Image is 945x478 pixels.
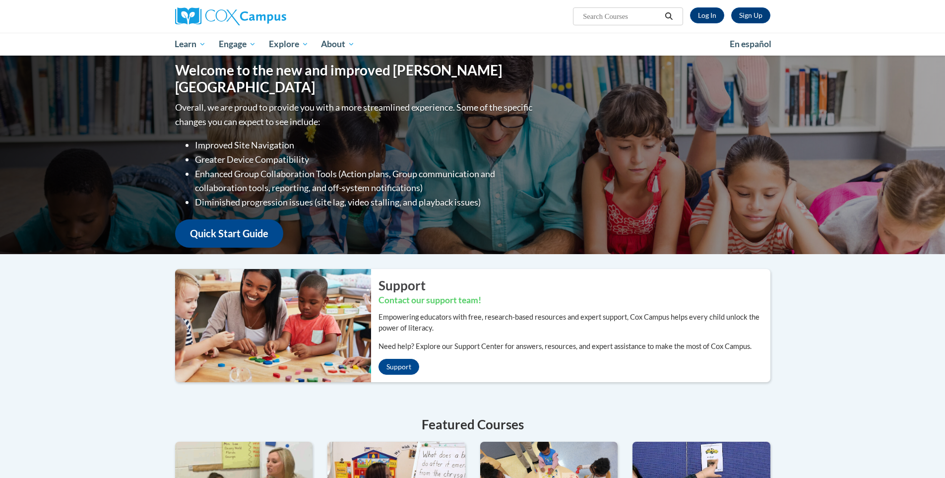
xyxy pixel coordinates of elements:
[731,7,770,23] a: Register
[378,294,770,307] h3: Contact our support team!
[378,276,770,294] h2: Support
[378,312,770,334] p: Empowering educators with free, research-based resources and expert support, Cox Campus helps eve...
[723,34,778,55] a: En español
[269,38,309,50] span: Explore
[195,195,535,209] li: Diminished progression issues (site lag, video stalling, and playback issues)
[195,167,535,196] li: Enhanced Group Collaboration Tools (Action plans, Group communication and collaboration tools, re...
[175,415,770,434] h4: Featured Courses
[175,38,206,50] span: Learn
[168,269,371,382] img: ...
[195,152,535,167] li: Greater Device Compatibility
[175,7,286,25] img: Cox Campus
[690,7,724,23] a: Log In
[661,10,676,22] button: Search
[730,39,771,49] span: En español
[378,359,419,375] a: Support
[175,62,535,95] h1: Welcome to the new and improved [PERSON_NAME][GEOGRAPHIC_DATA]
[321,38,355,50] span: About
[175,219,283,248] a: Quick Start Guide
[175,100,535,129] p: Overall, we are proud to provide you with a more streamlined experience. Some of the specific cha...
[582,10,661,22] input: Search Courses
[378,341,770,352] p: Need help? Explore our Support Center for answers, resources, and expert assistance to make the m...
[195,138,535,152] li: Improved Site Navigation
[262,33,315,56] a: Explore
[315,33,361,56] a: About
[212,33,262,56] a: Engage
[175,7,364,25] a: Cox Campus
[169,33,213,56] a: Learn
[219,38,256,50] span: Engage
[160,33,785,56] div: Main menu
